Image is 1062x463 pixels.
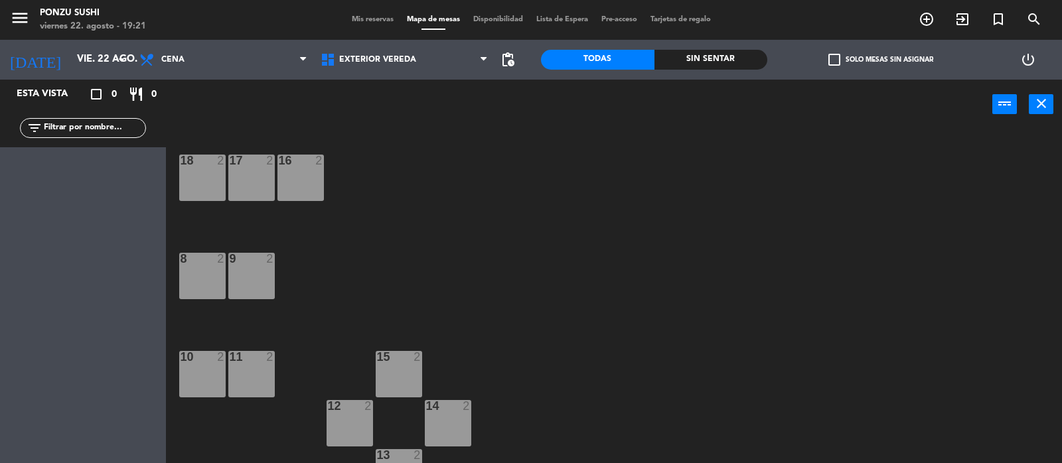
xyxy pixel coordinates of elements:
[114,52,129,68] i: arrow_drop_down
[88,86,104,102] i: crop_square
[1029,94,1053,114] button: close
[217,351,225,363] div: 2
[345,16,400,23] span: Mis reservas
[339,55,416,64] span: Exterior vereda
[954,11,970,27] i: exit_to_app
[463,400,471,412] div: 2
[328,400,329,412] div: 12
[217,253,225,265] div: 2
[10,8,30,33] button: menu
[40,7,146,20] div: Ponzu Sushi
[530,16,595,23] span: Lista de Espera
[919,11,935,27] i: add_circle_outline
[10,8,30,28] i: menu
[414,449,421,461] div: 2
[595,16,644,23] span: Pre-acceso
[828,54,933,66] label: Solo mesas sin asignar
[315,155,323,166] div: 2
[40,20,146,33] div: viernes 22. agosto - 19:21
[541,50,654,70] div: Todas
[426,400,427,412] div: 14
[414,351,421,363] div: 2
[500,52,516,68] span: pending_actions
[217,155,225,166] div: 2
[1033,96,1049,111] i: close
[27,120,42,136] i: filter_list
[161,55,185,64] span: Cena
[377,449,378,461] div: 13
[266,351,274,363] div: 2
[997,96,1013,111] i: power_input
[266,155,274,166] div: 2
[266,253,274,265] div: 2
[644,16,718,23] span: Tarjetas de regalo
[128,86,144,102] i: restaurant
[112,87,117,102] span: 0
[828,54,840,66] span: check_box_outline_blank
[990,11,1006,27] i: turned_in_not
[364,400,372,412] div: 2
[42,121,145,135] input: Filtrar por nombre...
[467,16,530,23] span: Disponibilidad
[1020,52,1036,68] i: power_settings_new
[151,87,157,102] span: 0
[1026,11,1042,27] i: search
[992,94,1017,114] button: power_input
[400,16,467,23] span: Mapa de mesas
[654,50,768,70] div: Sin sentar
[7,86,96,102] div: Esta vista
[377,351,378,363] div: 15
